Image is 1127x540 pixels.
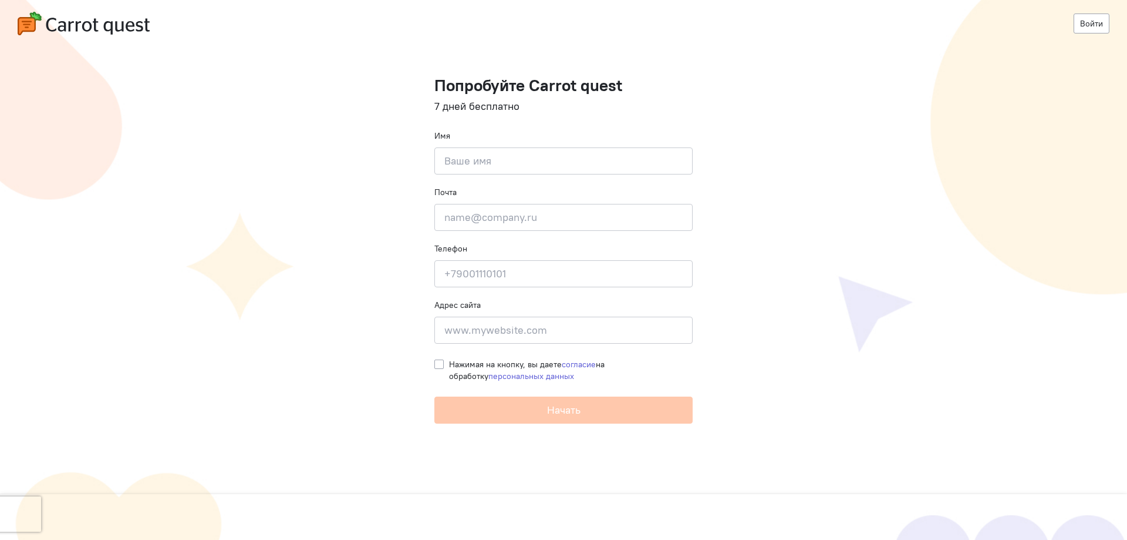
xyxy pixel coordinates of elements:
label: Имя [434,130,450,142]
a: согласие [562,359,596,370]
span: Начать [547,403,581,417]
input: +79001110101 [434,260,693,287]
img: carrot-quest-logo.svg [18,12,150,35]
input: Ваше имя [434,147,693,175]
a: Войти [1074,14,1109,33]
h1: Попробуйте Carrot quest [434,76,693,95]
input: www.mywebsite.com [434,317,693,344]
input: name@company.ru [434,204,693,231]
h4: 7 дней бесплатно [434,100,693,112]
button: Начать [434,397,693,424]
span: Нажимая на кнопку, вы даете на обработку [449,359,605,381]
a: персональных данных [488,371,574,381]
label: Адрес сайта [434,299,481,311]
label: Почта [434,186,457,198]
label: Телефон [434,243,467,254]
